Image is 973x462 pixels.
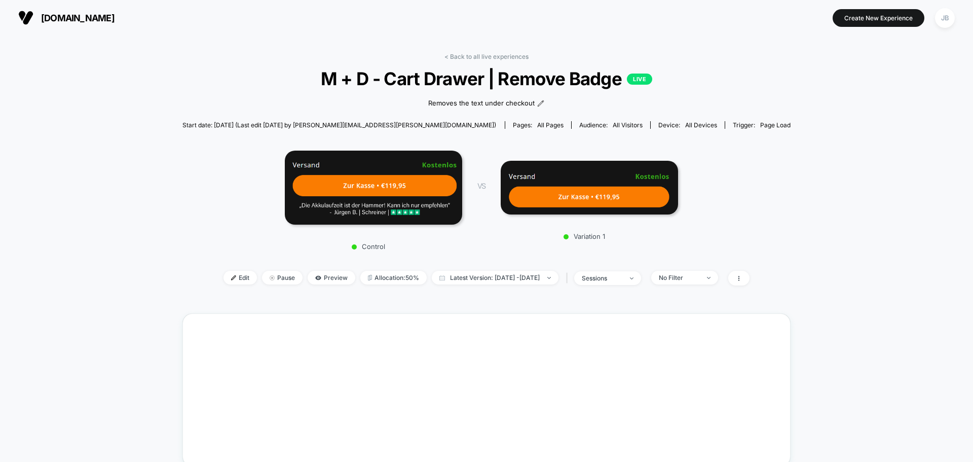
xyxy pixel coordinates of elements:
[613,121,643,129] span: All Visitors
[496,232,673,240] p: Variation 1
[444,53,529,60] a: < Back to all live experiences
[231,275,236,280] img: edit
[564,271,574,286] span: |
[733,121,791,129] div: Trigger:
[630,277,633,279] img: end
[285,151,462,225] img: Control main
[477,182,485,190] span: VS
[935,8,955,28] div: JB
[41,13,115,23] span: [DOMAIN_NAME]
[579,121,643,129] div: Audience:
[707,277,710,279] img: end
[223,271,257,285] span: Edit
[582,274,622,282] div: sessions
[513,121,564,129] div: Pages:
[213,68,760,89] span: M + D - Cart Drawer | Remove Badge
[537,121,564,129] span: all pages
[15,10,118,26] button: [DOMAIN_NAME]
[182,121,496,129] span: Start date: [DATE] (Last edit [DATE] by [PERSON_NAME][EMAIL_ADDRESS][PERSON_NAME][DOMAIN_NAME])
[627,74,652,85] p: LIVE
[270,275,275,280] img: end
[428,98,535,109] span: Removes the text under checkout
[360,271,427,285] span: Allocation: 50%
[659,274,699,281] div: No Filter
[432,271,558,285] span: Latest Version: [DATE] - [DATE]
[760,121,791,129] span: Page Load
[501,161,678,215] img: Variation 1 main
[280,242,457,251] p: Control
[685,121,717,129] span: all devices
[547,277,551,279] img: end
[833,9,924,27] button: Create New Experience
[262,271,303,285] span: Pause
[932,8,958,28] button: JB
[650,121,725,129] span: Device:
[18,10,33,25] img: Visually logo
[368,275,372,280] img: rebalance
[308,271,355,285] span: Preview
[439,275,445,280] img: calendar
